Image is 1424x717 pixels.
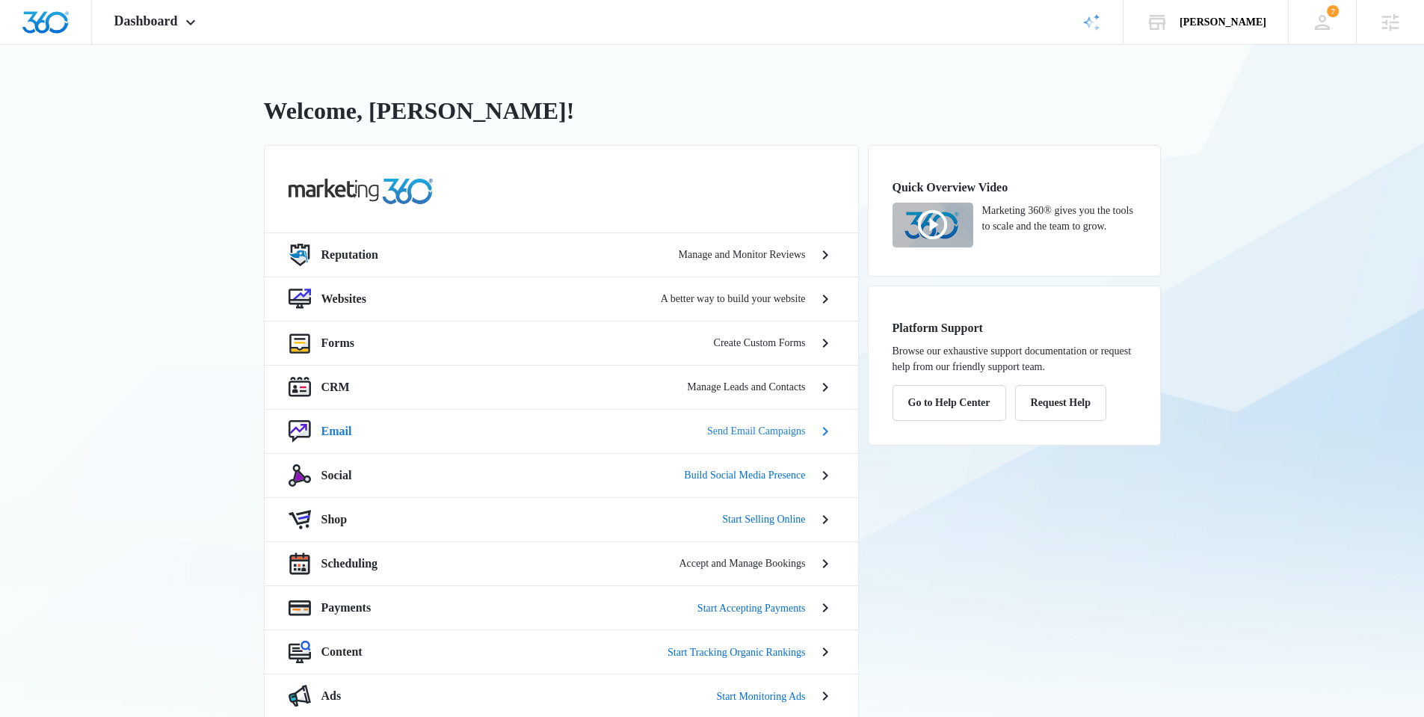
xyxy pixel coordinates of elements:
[289,332,311,354] img: forms
[893,319,1136,337] h2: Platform Support
[714,335,806,351] p: Create Custom Forms
[893,385,1006,421] button: Go to Help Center
[114,13,178,29] span: Dashboard
[265,365,858,409] a: crmCRMManage Leads and Contacts
[1015,397,1107,408] a: Request Help
[289,553,311,576] img: scheduling
[289,244,311,266] img: reputation
[321,290,366,308] p: Websites
[289,464,311,487] img: social
[321,687,342,705] p: Ads
[265,585,858,630] a: paymentsPaymentsStart Accepting Payments
[982,203,1136,241] p: Marketing 360® gives you the tools to scale and the team to grow.
[1180,16,1266,28] div: account name
[321,599,372,617] p: Payments
[265,409,858,453] a: nurtureEmailSend Email Campaigns
[893,179,1136,197] h2: Quick Overview Video
[707,423,805,439] p: Send Email Campaigns
[722,511,805,527] p: Start Selling Online
[687,379,805,395] p: Manage Leads and Contacts
[668,644,805,660] p: Start Tracking Organic Rankings
[661,291,806,307] p: A better way to build your website
[289,641,311,663] img: content
[1327,5,1339,17] span: 7
[289,597,311,619] img: payments
[1327,5,1339,17] div: notifications count
[321,555,378,573] p: Scheduling
[321,643,363,661] p: Content
[289,685,311,707] img: ads
[679,247,806,262] p: Manage and Monitor Reviews
[289,376,311,398] img: crm
[1015,385,1107,421] button: Request Help
[684,467,805,483] p: Build Social Media Presence
[697,600,806,616] p: Start Accepting Payments
[265,321,858,365] a: formsFormsCreate Custom Forms
[265,453,858,497] a: socialSocialBuild Social Media Presence
[321,246,378,264] p: Reputation
[265,233,858,277] a: reputationReputationManage and Monitor Reviews
[321,467,352,484] p: Social
[265,497,858,541] a: shopAppShopStart Selling Online
[265,541,858,586] a: schedulingSchedulingAccept and Manage Bookings
[265,630,858,674] a: contentContentStart Tracking Organic Rankings
[893,343,1136,375] p: Browse our exhaustive support documentation or request help from our friendly support team.
[321,378,350,396] p: CRM
[289,179,434,204] img: common.products.marketing.title
[265,277,858,321] a: websiteWebsitesA better way to build your website
[289,420,311,443] img: nurture
[893,203,973,247] img: Quick Overview Video
[716,689,805,704] p: Start Monitoring Ads
[264,93,575,129] h1: Welcome, [PERSON_NAME]!
[289,508,311,531] img: shopApp
[321,334,354,352] p: Forms
[679,556,805,571] p: Accept and Manage Bookings
[321,511,348,529] p: Shop
[289,288,311,310] img: website
[893,397,1015,408] a: Go to Help Center
[321,422,352,440] p: Email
